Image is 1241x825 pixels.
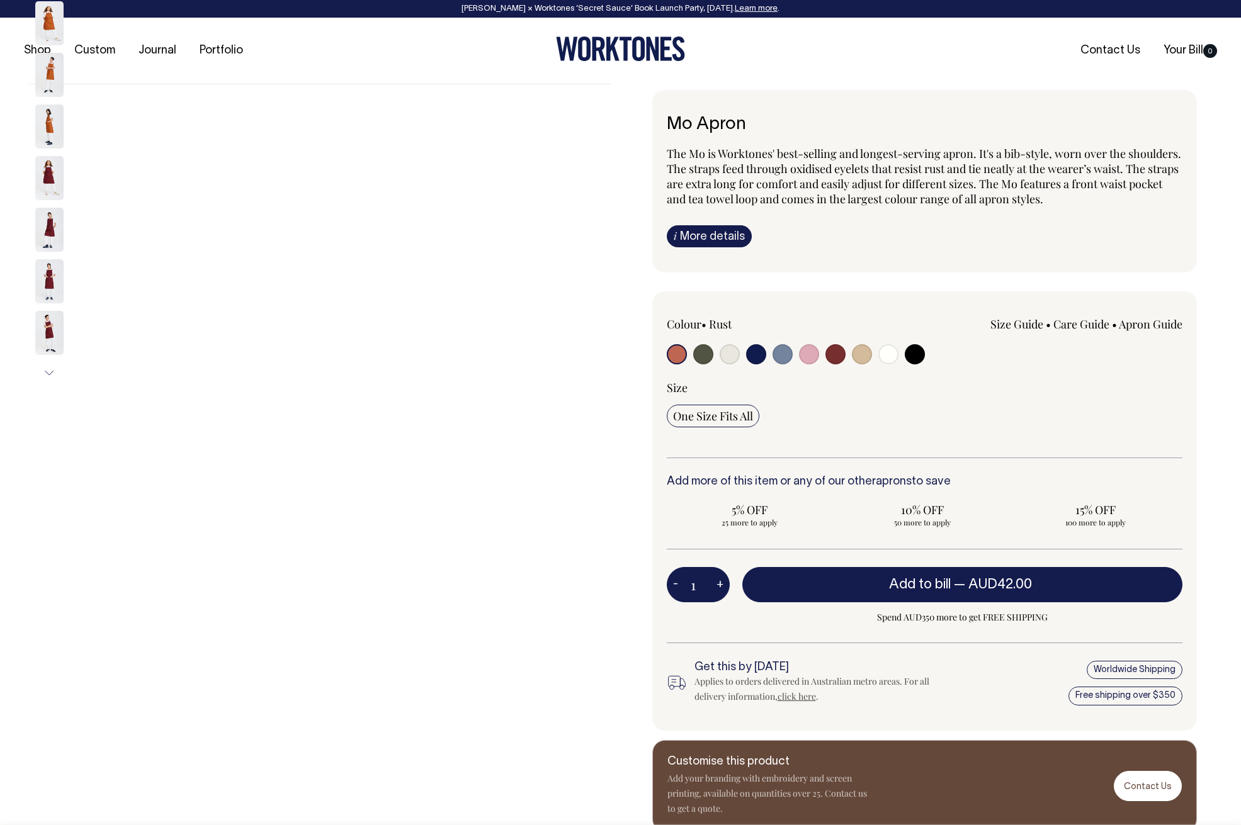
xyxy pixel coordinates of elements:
span: • [1112,317,1117,332]
a: Your Bill0 [1159,40,1222,61]
div: Colour [667,317,873,332]
a: Portfolio [195,40,248,61]
span: 0 [1203,44,1217,58]
span: 10% OFF [846,502,999,517]
span: — [954,578,1035,591]
div: Applies to orders delivered in Australian metro areas. For all delivery information, . [694,674,949,704]
span: • [1046,317,1051,332]
input: 5% OFF 25 more to apply [667,498,832,531]
img: rust [35,53,64,97]
a: Shop [19,40,56,61]
button: + [710,572,730,597]
span: i [674,229,677,242]
span: The Mo is Worktones' best-selling and longest-serving apron. It's a bib-style, worn over the shou... [667,146,1181,206]
img: burgundy [35,259,64,303]
a: click here [778,690,816,702]
a: Learn more [735,5,778,13]
label: Rust [709,317,732,332]
a: aprons [876,476,912,487]
img: rust [35,104,64,149]
a: Contact Us [1075,40,1145,61]
span: 5% OFF [673,502,826,517]
span: AUD42.00 [968,578,1032,591]
span: Spend AUD350 more to get FREE SHIPPING [742,610,1183,625]
h6: Add more of this item or any of our other to save [667,476,1183,488]
input: 10% OFF 50 more to apply [840,498,1006,531]
a: Size Guide [990,317,1043,332]
h6: Customise this product [667,756,869,768]
span: • [701,317,706,332]
input: 15% OFF 100 more to apply [1013,498,1179,531]
span: Add to bill [889,578,951,591]
img: burgundy [35,311,64,355]
span: 15% OFF [1019,502,1172,517]
img: burgundy [35,208,64,252]
span: 50 more to apply [846,517,999,527]
p: Add your branding with embroidery and screen printing, available on quantities over 25. Contact u... [667,771,869,816]
a: Apron Guide [1119,317,1182,332]
span: 25 more to apply [673,517,826,527]
button: - [667,572,684,597]
h6: Mo Apron [667,115,1183,135]
a: iMore details [667,225,752,247]
a: Journal [133,40,181,61]
div: Size [667,380,1183,395]
div: [PERSON_NAME] × Worktones ‘Secret Sauce’ Book Launch Party, [DATE]. . [13,4,1228,13]
h6: Get this by [DATE] [694,661,949,674]
img: rust [35,1,64,45]
img: burgundy [35,156,64,200]
button: Add to bill —AUD42.00 [742,567,1183,602]
a: Care Guide [1053,317,1109,332]
span: 100 more to apply [1019,517,1172,527]
input: One Size Fits All [667,405,759,427]
a: Contact Us [1114,771,1182,800]
button: Next [40,359,59,387]
span: One Size Fits All [673,408,753,424]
